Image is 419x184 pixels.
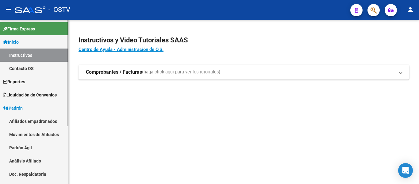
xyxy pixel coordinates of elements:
[3,25,35,32] span: Firma Express
[5,6,12,13] mat-icon: menu
[142,69,220,76] span: (haga click aquí para ver los tutoriales)
[86,69,142,76] strong: Comprobantes / Facturas
[398,163,413,178] div: Open Intercom Messenger
[79,47,163,52] a: Centro de Ayuda - Administración de O.S.
[3,78,25,85] span: Reportes
[48,3,70,17] span: - OSTV
[3,39,19,45] span: Inicio
[407,6,414,13] mat-icon: person
[3,92,57,98] span: Liquidación de Convenios
[79,65,409,80] mat-expansion-panel-header: Comprobantes / Facturas(haga click aquí para ver los tutoriales)
[79,34,409,46] h2: Instructivos y Video Tutoriales SAAS
[3,105,23,112] span: Padrón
